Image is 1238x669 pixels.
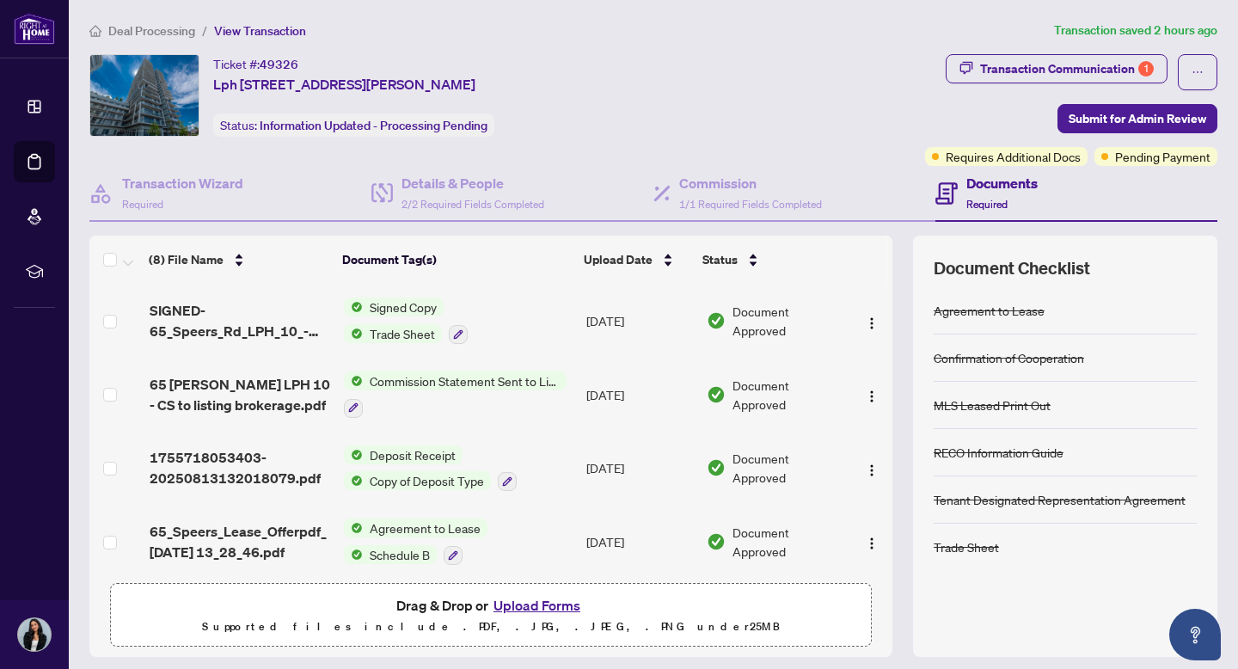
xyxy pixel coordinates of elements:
[344,519,363,537] img: Status Icon
[213,54,298,74] div: Ticket #:
[707,532,726,551] img: Document Status
[344,298,468,344] button: Status IconSigned CopyStatus IconTrade Sheet
[732,449,843,487] span: Document Approved
[1115,147,1210,166] span: Pending Payment
[934,348,1084,367] div: Confirmation of Cooperation
[121,617,861,637] p: Supported files include .PDF, .JPG, .JPEG, .PNG under 25 MB
[579,432,700,506] td: [DATE]
[363,445,463,464] span: Deposit Receipt
[679,198,822,211] span: 1/1 Required Fields Completed
[401,198,544,211] span: 2/2 Required Fields Completed
[966,173,1038,193] h4: Documents
[488,594,585,617] button: Upload Forms
[108,23,195,39] span: Deal Processing
[344,298,363,316] img: Status Icon
[344,445,517,492] button: Status IconDeposit ReceiptStatus IconCopy of Deposit Type
[865,316,879,330] img: Logo
[260,118,487,133] span: Information Updated - Processing Pending
[679,173,822,193] h4: Commission
[732,302,843,340] span: Document Approved
[344,324,363,343] img: Status Icon
[707,458,726,477] img: Document Status
[363,519,487,537] span: Agreement to Lease
[111,584,871,648] span: Drag & Drop orUpload FormsSupported files include .PDF, .JPG, .JPEG, .PNG under25MB
[90,55,199,136] img: IMG-W12332339_1.jpg
[707,385,726,404] img: Document Status
[122,198,163,211] span: Required
[213,74,475,95] span: Lph [STREET_ADDRESS][PERSON_NAME]
[335,236,577,284] th: Document Tag(s)
[934,490,1186,509] div: Tenant Designated Representation Agreement
[577,236,696,284] th: Upload Date
[363,545,437,564] span: Schedule B
[344,471,363,490] img: Status Icon
[344,545,363,564] img: Status Icon
[363,471,491,490] span: Copy of Deposit Type
[946,54,1168,83] button: Transaction Communication1
[732,523,843,561] span: Document Approved
[934,537,999,556] div: Trade Sheet
[18,618,51,651] img: Profile Icon
[865,537,879,550] img: Logo
[858,528,886,555] button: Logo
[579,358,700,432] td: [DATE]
[401,173,544,193] h4: Details & People
[934,256,1090,280] span: Document Checklist
[707,311,726,330] img: Document Status
[344,371,363,390] img: Status Icon
[363,298,444,316] span: Signed Copy
[584,250,653,269] span: Upload Date
[858,454,886,482] button: Logo
[865,390,879,403] img: Logo
[579,284,700,358] td: [DATE]
[14,13,55,45] img: logo
[363,324,442,343] span: Trade Sheet
[980,55,1154,83] div: Transaction Communication
[1069,105,1206,132] span: Submit for Admin Review
[1054,21,1217,40] article: Transaction saved 2 hours ago
[142,236,335,284] th: (8) File Name
[1192,66,1204,78] span: ellipsis
[150,521,330,562] span: 65_Speers_Lease_Offerpdf_[DATE] 13_28_46.pdf
[396,594,585,617] span: Drag & Drop or
[149,250,224,269] span: (8) File Name
[1138,61,1154,77] div: 1
[202,21,207,40] li: /
[1057,104,1217,133] button: Submit for Admin Review
[702,250,738,269] span: Status
[1169,609,1221,660] button: Open asap
[858,381,886,408] button: Logo
[934,301,1045,320] div: Agreement to Lease
[344,519,487,565] button: Status IconAgreement to LeaseStatus IconSchedule B
[966,198,1008,211] span: Required
[260,57,298,72] span: 49326
[858,307,886,334] button: Logo
[934,443,1063,462] div: RECO Information Guide
[579,505,700,579] td: [DATE]
[150,447,330,488] span: 1755718053403-20250813132018079.pdf
[150,374,330,415] span: 65 [PERSON_NAME] LPH 10 - CS to listing brokerage.pdf
[213,114,494,137] div: Status:
[344,371,567,418] button: Status IconCommission Statement Sent to Listing Brokerage
[732,376,843,414] span: Document Approved
[122,173,243,193] h4: Transaction Wizard
[214,23,306,39] span: View Transaction
[865,463,879,477] img: Logo
[696,236,845,284] th: Status
[150,300,330,341] span: SIGNED- 65_Speers_Rd_LPH_10_-_trade_sheet_-_Minerva_to_review.pdf
[344,445,363,464] img: Status Icon
[946,147,1081,166] span: Requires Additional Docs
[934,396,1051,414] div: MLS Leased Print Out
[89,25,101,37] span: home
[363,371,567,390] span: Commission Statement Sent to Listing Brokerage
